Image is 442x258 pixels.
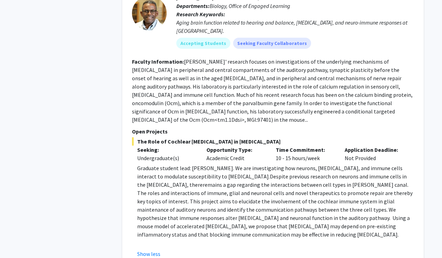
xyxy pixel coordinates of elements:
div: 10 - 15 hours/week [271,146,340,162]
span: remains a gap regarding the interactions between cell types in [PERSON_NAME] canal. The roles and... [137,181,413,205]
span: The Role of Cochlear [MEDICAL_DATA] in [MEDICAL_DATA] [132,137,414,146]
iframe: Chat [5,227,29,253]
p: Application Deadline: [345,146,404,154]
p: Graduate student lead: [PERSON_NAME]. We are investigating how neurons, [MEDICAL_DATA], and immun... [137,164,414,239]
p: Time Commitment: [276,146,335,154]
span: . This project aims to elucidate the involvement of the cochlear immune system in glial maintenan... [137,198,410,238]
button: Show less [137,250,160,258]
mat-chip: Seeking Faculty Collaborators [233,38,311,49]
mat-chip: Accepting Students [176,38,230,49]
span: Despite previous research on neurons and immune cells in the [MEDICAL_DATA], there [137,173,407,188]
p: Opportunity Type: [206,146,265,154]
b: Departments: [176,2,210,9]
div: Academic Credit [201,146,271,162]
div: Not Provided [339,146,409,162]
span: Biology, Office of Engaged Learning [210,2,290,9]
div: Undergraduate(s) [137,154,196,162]
p: Seeking: [137,146,196,154]
b: Faculty Information: [132,58,184,65]
div: Aging brain function related to hearing and balance, [MEDICAL_DATA], and neuro-immune responses a... [176,18,414,35]
b: Research Keywords: [176,11,225,18]
p: Open Projects [132,127,414,136]
fg-read-more: [PERSON_NAME]' research focuses on investigations of the underlying mechanisms of [MEDICAL_DATA] ... [132,58,413,123]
